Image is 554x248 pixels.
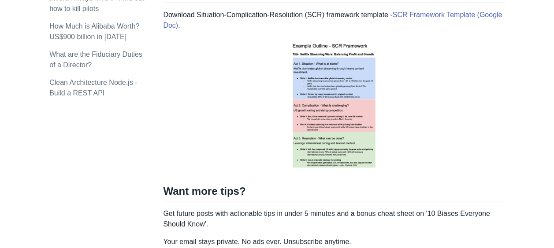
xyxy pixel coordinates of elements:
p: Your email stays private. No ads ever. Unsubscribe anytime. [163,237,505,247]
h2: Want more tips? [163,185,505,201]
p: Download Situation-Complication-Resolution (SCR) framework template - . [163,10,505,31]
a: Clean Architecture Node.js - Build a REST API [49,79,137,97]
a: What are the Fiduciary Duties of a Director? [49,51,142,69]
a: How Much is Alibaba Worth? US$900 billion in [DATE] [49,22,139,40]
a: SCR Framework Template (Google Doc) [163,11,502,29]
img: example scr template [277,38,390,174]
p: Get future posts with actionable tips in under 5 minutes and a bonus cheat sheet on '10 Biases Ev... [163,208,505,230]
